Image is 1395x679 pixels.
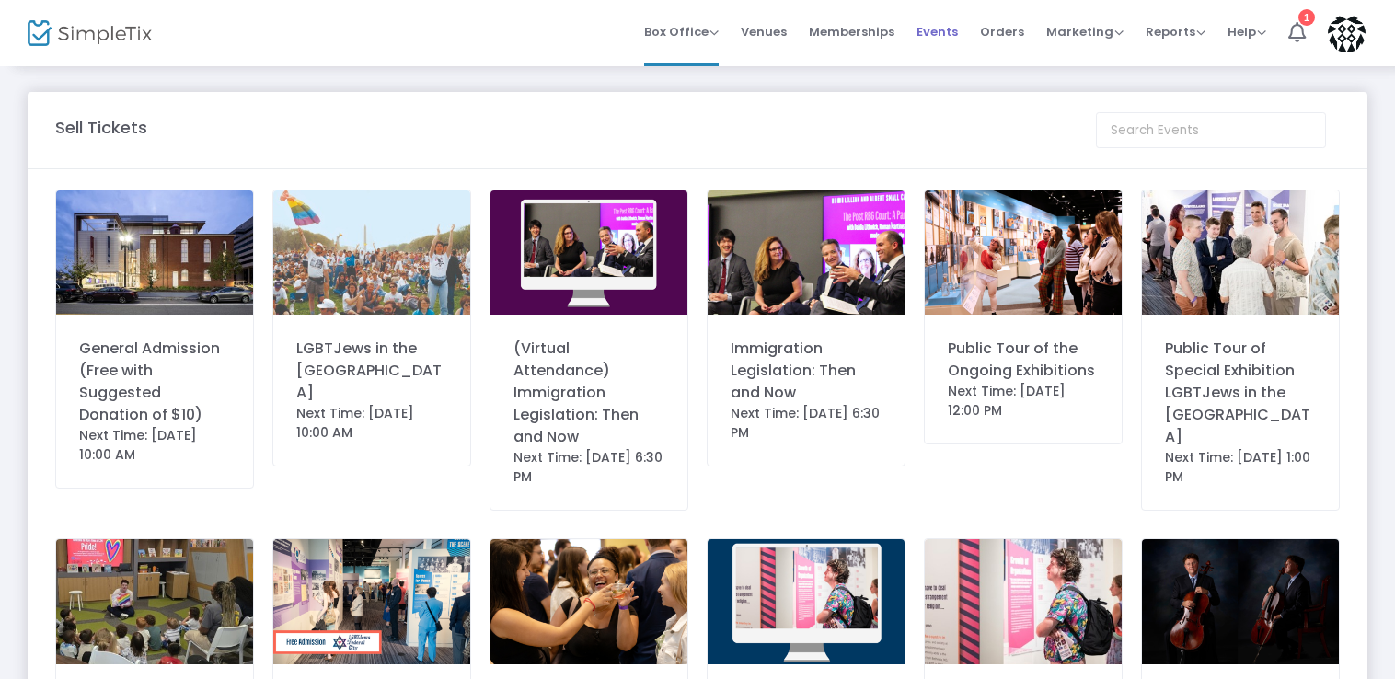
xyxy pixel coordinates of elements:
[708,539,905,663] img: WJLLVirtualattedanceicon2.png
[273,190,470,315] img: corrected2024.58.12-lgbtjews-signaturecopy1.jpg
[490,539,687,663] img: 638895793675072556AfterSunset.png
[55,115,147,140] m-panel-title: Sell Tickets
[513,448,664,487] div: Next Time: [DATE] 6:30 PM
[1165,338,1316,448] div: Public Tour of Special Exhibition LGBTJews in the [GEOGRAPHIC_DATA]
[925,539,1122,663] img: CJMPrideParty065.jpg
[1298,9,1315,26] div: 1
[948,338,1099,382] div: Public Tour of the Ongoing Exhibitions
[56,190,253,315] img: CJMSmithgroupAFradkin3344small.jpg
[1096,112,1326,148] input: Search Events
[708,190,905,315] img: panelimage.png
[273,539,470,663] img: CommunityDayFreeAdmission1024x683px.png
[56,539,253,663] img: pridestorytime.jpg
[731,404,882,443] div: Next Time: [DATE] 6:30 PM
[948,382,1099,420] div: Next Time: [DATE] 12:00 PM
[809,8,894,55] span: Memberships
[296,404,447,443] div: Next Time: [DATE] 10:00 AM
[79,426,230,465] div: Next Time: [DATE] 10:00 AM
[296,338,447,404] div: LGBTJews in the [GEOGRAPHIC_DATA]
[980,8,1024,55] span: Orders
[1142,190,1339,315] img: CJMPrideParty072.jpg
[731,338,882,404] div: Immigration Legislation: Then and Now
[1146,23,1205,40] span: Reports
[1165,448,1316,487] div: Next Time: [DATE] 1:00 PM
[741,8,787,55] span: Venues
[490,190,687,315] img: WJLLVirtualattedanceicon1.png
[1142,539,1339,663] img: celloconcertgrapic.png
[513,338,664,448] div: (Virtual Attendance) Immigration Legislation: Then and Now
[1228,23,1266,40] span: Help
[644,23,719,40] span: Box Office
[917,8,958,55] span: Events
[1046,23,1124,40] span: Marketing
[79,338,230,426] div: General Admission (Free with Suggested Donation of $10)
[925,190,1122,315] img: 638602849761576138Untitleddesign1.png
